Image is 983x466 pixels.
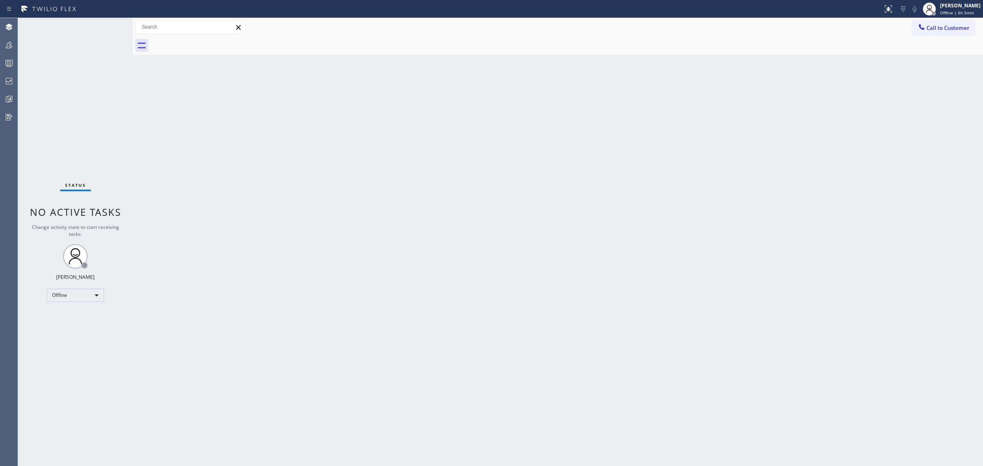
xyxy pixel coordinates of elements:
span: Call to Customer [926,24,969,32]
div: [PERSON_NAME] [56,274,95,281]
button: Mute [909,3,920,15]
div: Offline [47,289,104,302]
button: Call to Customer [912,20,975,36]
span: Change activity state to start receiving tasks. [32,224,119,238]
span: Status [65,182,86,188]
span: Offline | 6h 5min [940,10,974,16]
input: Search [136,20,245,34]
div: [PERSON_NAME] [940,2,981,9]
span: No active tasks [30,205,121,219]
